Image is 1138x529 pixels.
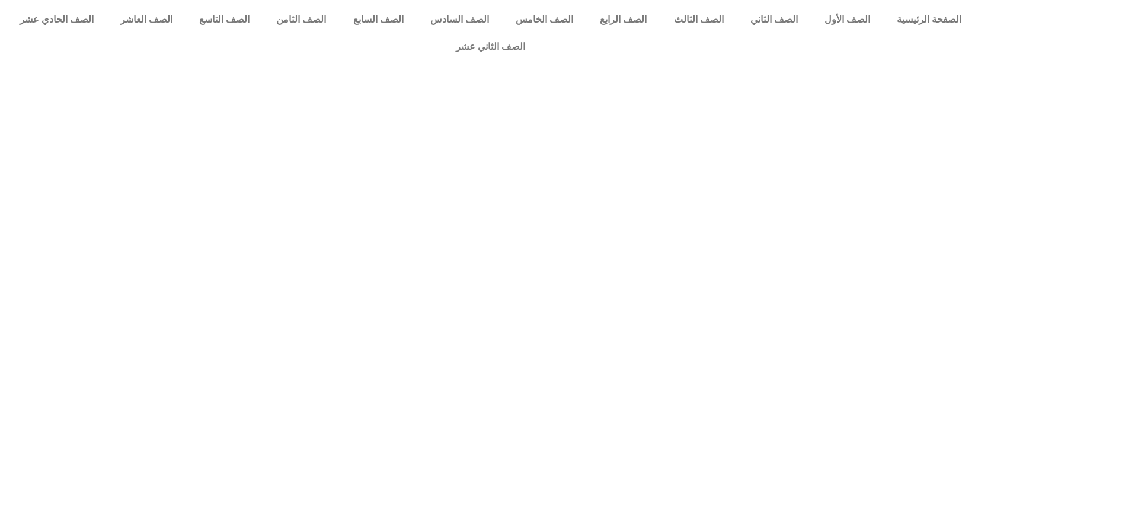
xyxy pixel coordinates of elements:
a: الصف السادس [417,6,502,33]
a: الصف العاشر [107,6,186,33]
a: الصف الرابع [587,6,660,33]
a: الصف الثامن [263,6,340,33]
a: الصف الثالث [660,6,737,33]
a: الصفحة الرئيسية [884,6,975,33]
a: الصف التاسع [186,6,263,33]
a: الصف السابع [340,6,417,33]
a: الصف الخامس [503,6,587,33]
a: الصف الثاني عشر [6,33,975,60]
a: الصف الأول [811,6,884,33]
a: الصف الثاني [737,6,811,33]
a: الصف الحادي عشر [6,6,107,33]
